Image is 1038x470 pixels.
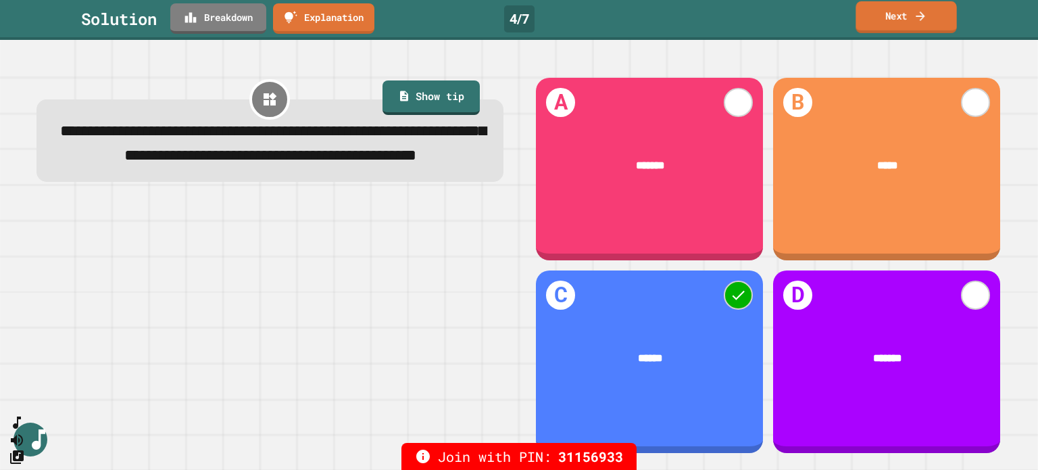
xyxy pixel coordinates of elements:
[401,443,637,470] div: Join with PIN:
[783,281,812,310] h1: D
[856,1,956,33] a: Next
[170,3,266,34] a: Breakdown
[546,281,575,310] h1: C
[81,7,157,31] div: Solution
[9,415,25,431] button: SpeedDial basic example
[9,448,25,465] button: Change Music
[9,431,25,448] button: Mute music
[504,5,535,32] div: 4 / 7
[783,88,812,117] h1: B
[558,446,623,467] span: 31156933
[382,80,480,116] a: Show tip
[546,88,575,117] h1: A
[273,3,374,34] a: Explanation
